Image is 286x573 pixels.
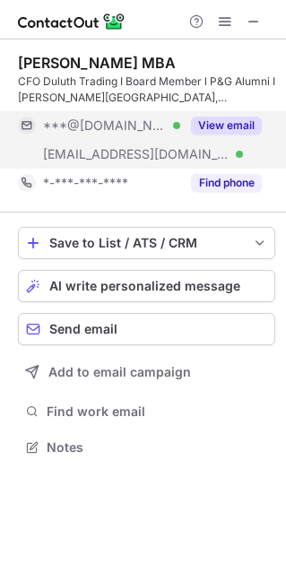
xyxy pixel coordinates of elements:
button: Find work email [18,399,275,424]
button: Send email [18,313,275,345]
button: Notes [18,435,275,460]
div: Save to List / ATS / CRM [49,236,244,250]
button: Reveal Button [191,117,262,135]
div: [PERSON_NAME] MBA [18,54,176,72]
img: ContactOut v5.3.10 [18,11,126,32]
span: ***@[DOMAIN_NAME] [43,117,167,134]
button: Add to email campaign [18,356,275,388]
button: Reveal Button [191,174,262,192]
span: AI write personalized message [49,279,240,293]
span: Add to email campaign [48,365,191,379]
button: AI write personalized message [18,270,275,302]
button: save-profile-one-click [18,227,275,259]
div: CFO Duluth Trading I Board Member l P&G Alumni I [PERSON_NAME][GEOGRAPHIC_DATA], [US_STATE][GEOGR... [18,74,275,106]
span: Notes [47,439,268,456]
span: Send email [49,322,117,336]
span: [EMAIL_ADDRESS][DOMAIN_NAME] [43,146,230,162]
span: Find work email [47,404,268,420]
